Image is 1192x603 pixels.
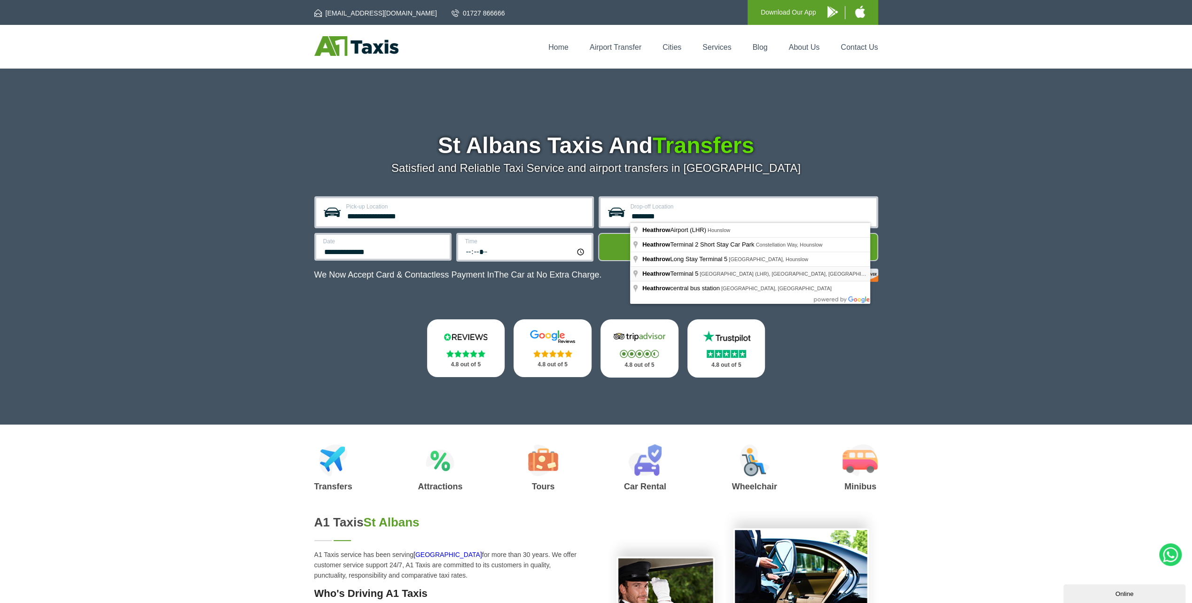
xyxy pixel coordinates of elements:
span: Terminal 5 [642,270,700,277]
span: Heathrow [642,285,670,292]
h3: Minibus [842,482,878,491]
a: About Us [789,43,820,51]
a: 01727 866666 [452,8,505,18]
img: Minibus [842,444,878,476]
img: Trustpilot [698,330,755,344]
span: Heathrow [642,255,670,263]
h3: Transfers [314,482,352,491]
h3: Attractions [418,482,462,491]
img: Stars [707,350,746,358]
span: St Albans [364,515,420,529]
label: Drop-off Location [631,204,871,209]
img: A1 Taxis iPhone App [855,6,865,18]
img: Tours [528,444,558,476]
a: Blog [752,43,767,51]
span: Constellation Way, Hounslow [756,242,822,247]
img: Car Rental [628,444,662,476]
span: Transfers [653,133,754,158]
h3: Tours [528,482,558,491]
img: Stars [533,350,572,357]
img: A1 Taxis St Albans LTD [314,36,398,56]
p: Download Our App [761,7,816,18]
img: Google [524,330,581,344]
span: [GEOGRAPHIC_DATA], Hounslow [729,256,808,262]
a: Google Stars 4.8 out of 5 [514,319,592,377]
h3: Wheelchair [732,482,777,491]
img: Wheelchair [740,444,770,476]
span: Long Stay Terminal 5 [642,255,729,263]
a: Cities [662,43,681,51]
img: Tripadvisor [611,330,668,344]
img: Stars [446,350,485,357]
span: Hounslow [708,227,730,233]
h2: A1 Taxis [314,515,585,530]
p: 4.8 out of 5 [524,359,581,371]
span: Terminal 2 Short Stay Car Park [642,241,756,248]
span: central bus station [642,285,721,292]
h3: Who's Driving A1 Taxis [314,588,585,600]
span: Heathrow [642,241,670,248]
label: Time [465,239,586,244]
label: Date [323,239,444,244]
p: We Now Accept Card & Contactless Payment In [314,270,602,280]
span: Heathrow [642,226,670,233]
p: 4.8 out of 5 [437,359,495,371]
a: Tripadvisor Stars 4.8 out of 5 [600,319,678,378]
a: [GEOGRAPHIC_DATA] [413,551,482,558]
img: Airport Transfers [319,444,348,476]
button: Get Quote [598,233,878,261]
p: 4.8 out of 5 [611,359,668,371]
span: Airport (LHR) [642,226,708,233]
img: Attractions [426,444,454,476]
iframe: chat widget [1063,582,1187,603]
a: Contact Us [841,43,878,51]
a: Airport Transfer [590,43,641,51]
img: A1 Taxis Android App [827,6,838,18]
img: Stars [620,350,659,358]
h1: St Albans Taxis And [314,134,878,157]
span: [GEOGRAPHIC_DATA] (LHR), [GEOGRAPHIC_DATA], [GEOGRAPHIC_DATA], [GEOGRAPHIC_DATA] [700,271,939,277]
a: Trustpilot Stars 4.8 out of 5 [687,319,765,378]
a: Services [702,43,731,51]
a: Home [548,43,569,51]
h3: Car Rental [624,482,666,491]
p: 4.8 out of 5 [698,359,755,371]
span: The Car at No Extra Charge. [494,270,601,279]
a: [EMAIL_ADDRESS][DOMAIN_NAME] [314,8,437,18]
span: [GEOGRAPHIC_DATA], [GEOGRAPHIC_DATA] [721,286,832,291]
p: Satisfied and Reliable Taxi Service and airport transfers in [GEOGRAPHIC_DATA] [314,162,878,175]
p: A1 Taxis service has been serving for more than 30 years. We offer customer service support 24/7,... [314,549,585,580]
span: Heathrow [642,270,670,277]
img: Reviews.io [437,330,494,344]
a: Reviews.io Stars 4.8 out of 5 [427,319,505,377]
label: Pick-up Location [346,204,586,209]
